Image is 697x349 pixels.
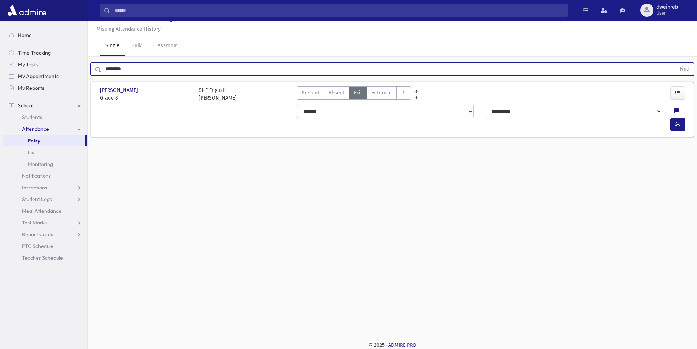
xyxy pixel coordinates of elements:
a: School [3,100,87,111]
button: Find [675,63,694,75]
span: School [18,102,33,109]
span: List [28,149,36,156]
u: Missing Attendance History [97,26,161,32]
a: Infractions [3,182,87,193]
a: Monitoring [3,158,87,170]
a: Home [3,29,87,41]
a: Classroom [147,36,184,56]
span: [PERSON_NAME] [100,86,139,94]
a: Notifications [3,170,87,182]
div: © 2025 - [100,341,685,349]
span: My Appointments [18,73,59,79]
a: PTC Schedule [3,240,87,252]
span: Notifications [22,172,51,179]
span: dweinreb [656,4,678,10]
a: Test Marks [3,217,87,229]
a: Report Cards [3,229,87,240]
a: Attendance [3,123,87,135]
span: Attendance [22,126,49,132]
span: PTC Schedule [22,243,53,249]
a: Meal Attendance [3,205,87,217]
span: Students [22,114,42,120]
div: 8J-F English [PERSON_NAME] [199,86,237,102]
span: Time Tracking [18,49,51,56]
span: Grade 8 [100,94,191,102]
a: Entry [3,135,85,146]
span: Exit [354,89,362,97]
span: My Reports [18,85,44,91]
span: Teacher Schedule [22,255,63,261]
span: Absent [329,89,345,97]
span: Student Logs [22,196,52,203]
span: Monitoring [28,161,53,167]
span: Meal Attendance [22,208,61,214]
a: My Tasks [3,59,87,70]
a: Bulk [125,36,147,56]
span: Entry [28,137,40,144]
span: Report Cards [22,231,53,238]
input: Search [110,4,568,17]
a: List [3,146,87,158]
span: Test Marks [22,219,47,226]
span: Present [301,89,319,97]
a: Students [3,111,87,123]
span: My Tasks [18,61,38,68]
span: User [656,10,678,16]
span: Home [18,32,32,38]
a: My Reports [3,82,87,94]
img: AdmirePro [6,3,48,18]
div: AttTypes [297,86,411,102]
a: Time Tracking [3,47,87,59]
a: My Appointments [3,70,87,82]
span: Entrance [371,89,392,97]
a: Single [100,36,125,56]
a: Teacher Schedule [3,252,87,264]
a: Student Logs [3,193,87,205]
a: Missing Attendance History [94,26,161,32]
span: Infractions [22,184,47,191]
